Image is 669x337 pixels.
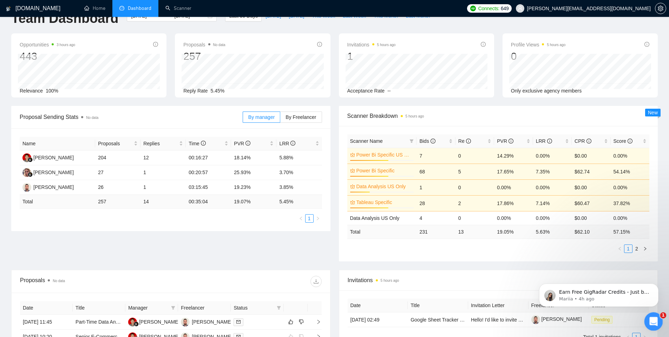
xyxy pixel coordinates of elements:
[347,112,650,120] span: Scanner Breakdown
[234,141,250,146] span: PVR
[494,179,533,195] td: 0.00%
[466,139,471,144] span: info-circle
[86,116,98,120] span: No data
[95,137,140,151] th: Proposals
[468,299,529,312] th: Invitation Letter
[575,138,591,144] span: CPR
[186,165,231,180] td: 00:20:57
[189,141,205,146] span: Time
[183,50,225,63] div: 257
[213,43,225,47] span: No data
[417,195,455,211] td: 28
[170,303,177,313] span: filter
[33,183,74,191] div: [PERSON_NAME]
[529,269,669,318] iframe: Intercom notifications message
[497,138,513,144] span: PVR
[356,198,413,206] a: Tableau Specific
[611,148,649,164] td: 0.00%
[287,318,295,326] button: like
[624,245,632,253] a: 1
[134,322,139,326] img: gigradar-bm.png
[381,279,399,282] time: 5 hours ago
[633,245,641,253] a: 2
[288,319,293,325] span: like
[417,179,455,195] td: 1
[183,40,225,49] span: Proposals
[310,276,322,287] button: download
[128,319,179,324] a: RS[PERSON_NAME]
[616,244,624,253] button: left
[611,164,649,179] td: 54.14%
[171,306,175,310] span: filter
[186,151,231,165] td: 00:16:27
[377,43,396,47] time: 5 hours ago
[178,301,231,315] th: Freelancer
[279,141,295,146] span: LRR
[248,114,275,120] span: By manager
[181,319,232,324] a: NE[PERSON_NAME]
[139,318,179,326] div: [PERSON_NAME]
[494,211,533,225] td: 0.00%
[20,195,95,209] td: Total
[533,195,572,211] td: 7.14%
[20,276,171,287] div: Proposals
[348,276,649,285] span: Invitations
[276,195,322,209] td: 5.45 %
[643,247,647,251] span: right
[95,180,140,195] td: 26
[655,3,666,14] button: setting
[275,303,282,313] span: filter
[140,195,186,209] td: 14
[314,214,322,223] button: right
[347,40,396,49] span: Invitations
[632,244,641,253] li: 2
[417,164,455,179] td: 68
[277,306,281,310] span: filter
[494,148,533,164] td: 14.29%
[455,195,494,211] td: 2
[22,153,31,162] img: RS
[408,136,415,146] span: filter
[305,214,314,223] li: 1
[572,225,610,239] td: $ 62.10
[641,244,649,253] button: right
[455,164,494,179] td: 5
[22,184,74,190] a: NE[PERSON_NAME]
[299,319,304,325] span: dislike
[276,151,322,165] td: 5.88%
[95,195,140,209] td: 257
[119,6,124,11] span: dashboard
[536,138,552,144] span: LRR
[297,214,305,223] li: Previous Page
[350,184,355,189] span: crown
[455,211,494,225] td: 0
[20,40,75,49] span: Opportunities
[655,6,666,11] span: setting
[356,183,413,190] a: Data Analysis US Only
[660,312,667,319] span: 1
[57,43,75,47] time: 3 hours ago
[286,114,316,120] span: By Freelancer
[20,50,75,63] div: 443
[533,164,572,179] td: 7.35%
[494,164,533,179] td: 17.65%
[183,88,208,94] span: Reply Rate
[143,140,178,147] span: Replies
[347,88,385,94] span: Acceptance Rate
[73,315,125,330] td: Part-Time Data Analyst - Cross-Functional Projects (iGaming/Online Casino)
[611,225,649,239] td: 57.15 %
[409,139,414,143] span: filter
[20,88,43,94] span: Relevance
[616,244,624,253] li: Previous Page
[186,180,231,195] td: 03:15:45
[470,6,476,11] img: upwork-logo.png
[84,5,105,11] a: homeHome
[316,216,320,221] span: right
[458,138,471,144] span: Re
[350,215,400,221] span: Data Analysis US Only
[387,88,391,94] span: --
[455,148,494,164] td: 0
[628,139,632,144] span: info-circle
[236,320,241,324] span: mail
